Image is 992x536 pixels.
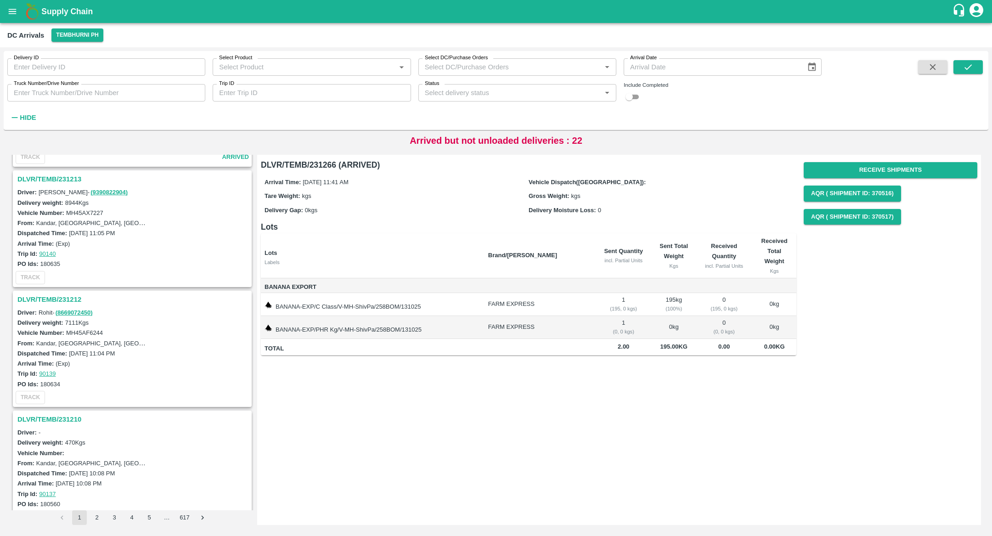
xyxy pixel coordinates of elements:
label: Select Product [219,54,252,62]
b: Sent Quantity [604,248,643,254]
span: 2.00 [603,342,644,352]
label: Kandar, [GEOGRAPHIC_DATA], [GEOGRAPHIC_DATA], [GEOGRAPHIC_DATA], [GEOGRAPHIC_DATA] [36,459,317,467]
div: Kgs [659,262,688,270]
label: Vehicle Number: [17,329,64,336]
td: 195 kg [652,293,696,316]
a: 90139 [39,370,56,377]
h3: DLVR/TEMB/231210 [17,413,250,425]
label: 7111 Kgs [65,319,89,326]
span: 0 [598,207,601,214]
label: Select DC/Purchase Orders [425,54,488,62]
label: Delivery weight: [17,439,63,446]
label: Arrival Time: [17,360,54,367]
b: Received Total Weight [761,237,788,265]
label: PO Ids: [17,260,39,267]
td: 0 kg [652,316,696,339]
span: 0.00 Kg [764,343,785,350]
span: 0 kgs [305,207,317,214]
button: Choose date [803,58,821,76]
input: Arrival Date [624,58,800,76]
label: From: [17,220,34,226]
img: logo [23,2,41,21]
label: Vehicle Dispatch([GEOGRAPHIC_DATA]): [529,179,646,186]
button: AQR ( Shipment Id: 370516) [804,186,901,202]
input: Select delivery status [421,87,598,99]
button: Go to page 4 [124,510,139,525]
label: 180635 [40,260,60,267]
button: Open [601,61,613,73]
td: 1 [595,316,652,339]
label: Delivery Gap: [265,207,303,214]
button: page 1 [72,510,87,525]
label: Truck Number/Drive Number [14,80,79,87]
label: 8944 Kgs [65,199,89,206]
b: Brand/[PERSON_NAME] [488,252,557,259]
label: Dispatched Time: [17,470,67,477]
label: Delivery weight: [17,199,63,206]
a: Supply Chain [41,5,952,18]
td: 0 kg [752,293,796,316]
span: - [39,429,40,436]
td: FARM EXPRESS [481,293,595,316]
td: FARM EXPRESS [481,316,595,339]
button: Go to next page [195,510,210,525]
label: Trip ID [219,80,234,87]
button: Go to page 3 [107,510,122,525]
div: ( 0, 0 kgs) [703,327,745,336]
b: Sent Total Weight [659,243,688,260]
td: 0 [696,316,752,339]
label: Driver: [17,309,37,316]
label: (Exp) [56,240,70,247]
span: 195.00 Kg [660,343,688,350]
img: weight [265,301,272,309]
b: Received Quantity [711,243,737,260]
strong: Hide [20,114,36,121]
img: weight [265,324,272,332]
h3: DLVR/TEMB/231213 [17,173,250,185]
button: Open [395,61,407,73]
div: Include Completed [624,81,822,89]
button: open drawer [2,1,23,22]
span: kgs [302,192,311,199]
span: [PERSON_NAME] - [39,189,129,196]
span: Banana Export [265,282,481,293]
button: Receive Shipments [804,162,977,178]
span: kgs [571,192,581,199]
button: AQR ( Shipment Id: 370517) [804,209,901,225]
div: account of current user [968,2,985,21]
button: Open [601,87,613,99]
div: incl. Partial Units [603,256,644,265]
td: 1 [595,293,652,316]
div: ( 0, 0 kgs) [603,327,644,336]
label: Driver: [17,189,37,196]
label: 180560 [40,501,60,508]
h3: DLVR/TEMB/231212 [17,293,250,305]
b: Lots [265,249,277,256]
b: Supply Chain [41,7,93,16]
td: 0 kg [752,316,796,339]
a: (9390822904) [90,189,128,196]
td: 0 [696,293,752,316]
label: Trip Id: [17,370,37,377]
div: ( 195, 0 kgs) [703,305,745,313]
label: [DATE] 11:04 PM [69,350,115,357]
label: Gross Weight: [529,192,569,199]
a: 90140 [39,250,56,257]
label: Status [425,80,440,87]
span: [DATE] 11:41 AM [303,179,348,186]
div: customer-support [952,3,968,20]
button: Select DC [51,28,103,42]
input: Enter Delivery ID [7,58,205,76]
span: Total [265,344,481,354]
label: Vehicle Number: [17,209,64,216]
label: MH45AX7227 [66,209,103,216]
label: Dispatched Time: [17,230,67,237]
span: 0.00 [703,342,745,352]
div: Labels [265,258,481,266]
label: Delivery ID [14,54,39,62]
p: Arrived but not unloaded deliveries : 22 [410,134,582,147]
label: [DATE] 11:05 PM [69,230,115,237]
label: Trip Id: [17,491,37,497]
a: (8669072450) [56,309,93,316]
label: Driver: [17,429,37,436]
